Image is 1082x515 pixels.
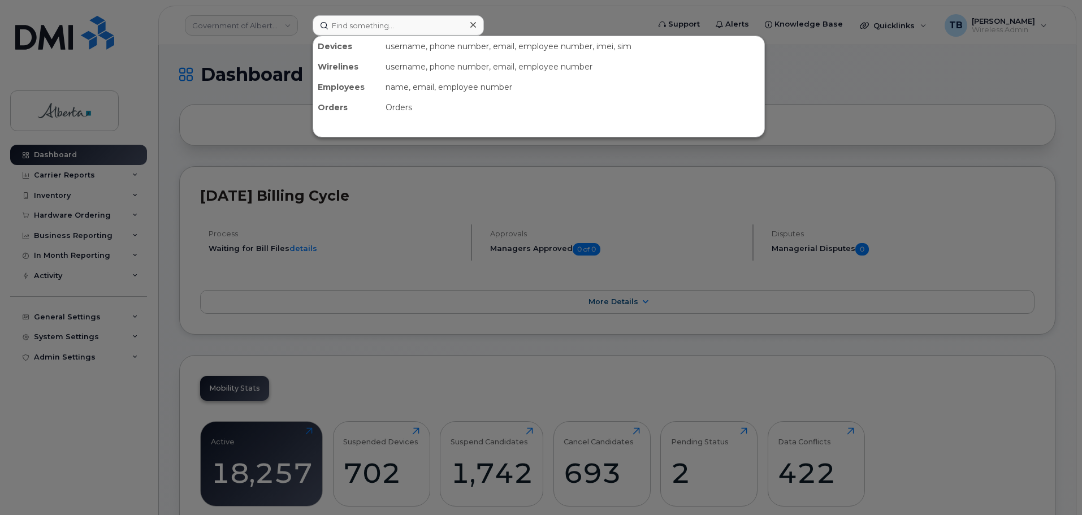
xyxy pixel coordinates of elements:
[381,97,764,118] div: Orders
[381,57,764,77] div: username, phone number, email, employee number
[313,77,381,97] div: Employees
[381,36,764,57] div: username, phone number, email, employee number, imei, sim
[313,36,381,57] div: Devices
[313,97,381,118] div: Orders
[313,57,381,77] div: Wirelines
[381,77,764,97] div: name, email, employee number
